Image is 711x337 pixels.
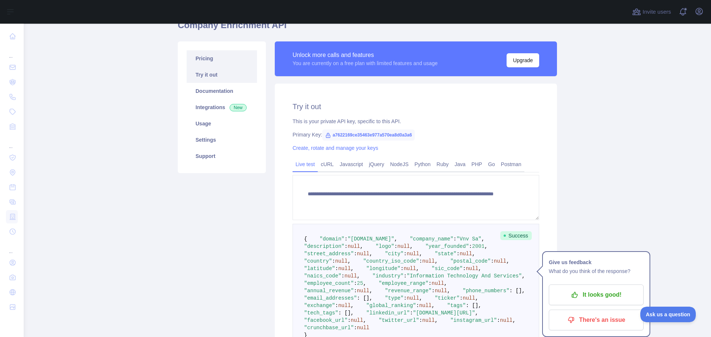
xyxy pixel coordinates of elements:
span: "year_founded" [425,243,469,249]
span: null [500,317,513,323]
span: null [344,273,357,279]
div: ... [6,44,18,59]
h1: Company Enrichment API [178,19,557,37]
span: null [397,243,410,249]
span: , [475,295,478,301]
div: This is your private API key, specific to this API. [293,118,539,125]
span: "type" [385,295,403,301]
span: : [491,258,494,264]
span: : [419,258,422,264]
span: null [422,317,435,323]
span: : [394,243,397,249]
span: "postal_code" [450,258,491,264]
a: Support [187,148,257,164]
span: : [332,258,335,264]
span: : [344,236,347,242]
span: "description" [304,243,344,249]
span: , [478,266,481,272]
span: "employee_range" [379,280,428,286]
span: null [407,251,419,257]
span: : [335,303,338,309]
span: null [357,251,370,257]
span: "revenue_range" [385,288,431,294]
span: "longitude" [366,266,400,272]
span: : [], [510,288,525,294]
span: , [475,310,478,316]
span: "phone_numbers" [463,288,510,294]
span: : [354,288,357,294]
span: "facebook_url" [304,317,348,323]
span: null [460,251,472,257]
span: "domain" [320,236,344,242]
span: null [431,280,444,286]
span: "[DOMAIN_NAME]" [348,236,394,242]
a: Usage [187,115,257,132]
a: Settings [187,132,257,148]
span: null [494,258,507,264]
span: : [404,295,407,301]
span: , [394,236,397,242]
span: null [419,303,432,309]
span: "street_address" [304,251,354,257]
a: Integrations New [187,99,257,115]
span: , [431,303,434,309]
span: "global_ranking" [366,303,416,309]
span: : [348,317,351,323]
span: 25 [357,280,363,286]
span: "linkedin_url" [366,310,410,316]
a: cURL [318,158,337,170]
span: null [404,266,416,272]
span: "twitter_url" [379,317,419,323]
span: : [354,325,357,331]
a: Java [452,158,469,170]
span: "annual_revenue" [304,288,354,294]
span: "instagram_url" [450,317,497,323]
span: "ticker" [435,295,460,301]
span: : [497,317,500,323]
span: { [304,236,307,242]
div: ... [6,135,18,149]
iframe: Toggle Customer Support [640,307,696,322]
a: jQuery [366,158,387,170]
span: , [419,251,422,257]
span: , [363,317,366,323]
span: , [369,251,372,257]
span: "Information Technology And Services" [407,273,522,279]
span: null [463,295,475,301]
button: There's an issue [549,310,644,330]
span: a7622169ce35463e977a570ea8d0a3a6 [322,129,415,141]
span: "company_name" [410,236,454,242]
span: : [431,288,434,294]
span: null [348,243,360,249]
div: You are currently on a free plan with limited features and usage [293,60,438,67]
a: Ruby [434,158,452,170]
span: , [472,251,475,257]
span: , [484,243,487,249]
span: "country_iso_code" [363,258,419,264]
span: : [457,251,460,257]
span: , [369,288,372,294]
span: null [351,317,363,323]
a: Postman [498,158,524,170]
span: , [351,303,354,309]
p: It looks good! [554,289,638,301]
span: "latitude" [304,266,335,272]
span: : [460,295,463,301]
span: : [469,243,472,249]
span: , [351,266,354,272]
span: , [348,258,351,264]
span: , [435,258,438,264]
span: null [435,288,447,294]
span: , [481,236,484,242]
span: null [338,303,351,309]
span: : [404,251,407,257]
div: Unlock more calls and features [293,51,438,60]
a: Python [411,158,434,170]
span: : [354,280,357,286]
a: PHP [468,158,485,170]
button: It looks good! [549,284,644,305]
span: "country" [304,258,332,264]
p: What do you think of the response? [549,267,644,276]
span: "[DOMAIN_NAME][URL]" [413,310,475,316]
span: null [357,288,370,294]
